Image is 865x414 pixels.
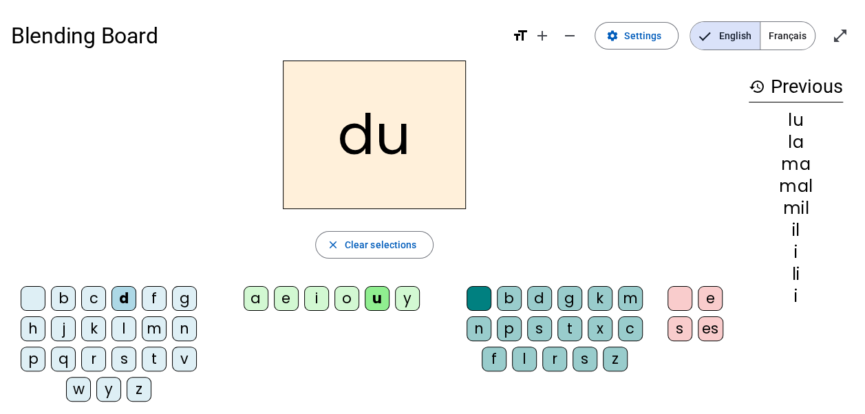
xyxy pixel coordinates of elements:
div: e [698,286,723,311]
div: p [21,347,45,371]
div: s [668,316,692,341]
div: d [527,286,552,311]
div: l [111,316,136,341]
div: t [142,347,167,371]
div: r [542,347,567,371]
div: g [557,286,582,311]
div: r [81,347,106,371]
div: h [21,316,45,341]
div: d [111,286,136,311]
div: f [142,286,167,311]
div: k [81,316,106,341]
span: English [690,22,760,50]
button: Settings [595,22,679,50]
button: Increase font size [528,22,556,50]
button: Clear selections [315,231,434,259]
div: li [749,266,843,283]
div: s [111,347,136,371]
div: y [395,286,420,311]
div: b [51,286,76,311]
div: es [698,316,723,341]
div: k [588,286,612,311]
div: b [497,286,522,311]
div: i [749,288,843,305]
div: t [557,316,582,341]
div: mil [749,200,843,217]
div: w [66,377,91,402]
h1: Blending Board [11,14,501,58]
div: z [127,377,151,402]
div: e [274,286,299,311]
div: n [172,316,197,341]
div: i [304,286,329,311]
div: s [573,347,597,371]
div: mal [749,178,843,195]
span: Clear selections [345,237,417,253]
div: o [334,286,359,311]
div: c [618,316,643,341]
div: p [497,316,522,341]
div: z [603,347,628,371]
div: m [142,316,167,341]
div: v [172,347,197,371]
mat-icon: format_size [512,28,528,44]
div: j [51,316,76,341]
div: c [81,286,106,311]
div: a [244,286,268,311]
mat-icon: open_in_full [832,28,848,44]
div: l [512,347,537,371]
div: m [618,286,643,311]
span: Settings [624,28,661,44]
mat-icon: remove [562,28,578,44]
div: n [467,316,491,341]
div: x [588,316,612,341]
mat-icon: close [327,239,339,251]
div: il [749,222,843,239]
h2: du [283,61,466,209]
button: Enter full screen [826,22,854,50]
div: q [51,347,76,371]
div: i [749,244,843,261]
div: f [482,347,506,371]
mat-icon: history [749,78,765,95]
div: g [172,286,197,311]
mat-button-toggle-group: Language selection [690,21,815,50]
mat-icon: add [534,28,551,44]
h3: Previous [749,72,843,102]
div: lu [749,112,843,129]
div: u [365,286,389,311]
div: s [527,316,552,341]
div: ma [749,156,843,173]
div: la [749,134,843,151]
button: Decrease font size [556,22,584,50]
mat-icon: settings [606,30,619,42]
span: Français [760,22,815,50]
div: y [96,377,121,402]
